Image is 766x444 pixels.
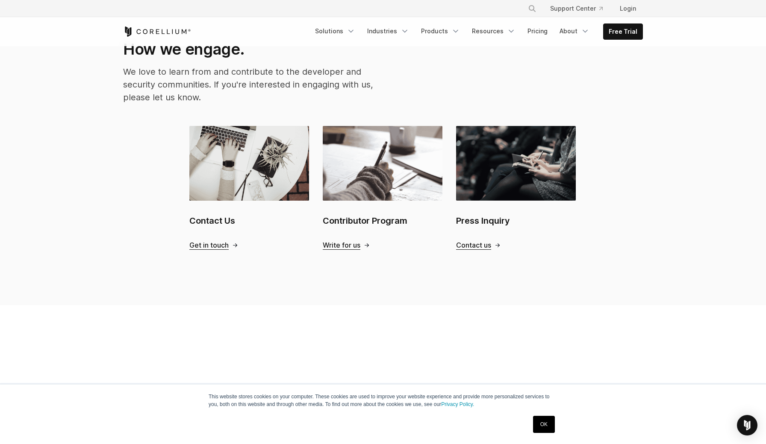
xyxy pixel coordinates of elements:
[737,415,757,435] div: Open Intercom Messenger
[456,126,576,200] img: Press Inquiry
[524,1,540,16] button: Search
[209,393,557,408] p: This website stores cookies on your computer. These cookies are used to improve your website expe...
[456,241,491,250] span: Contact us
[441,401,474,407] a: Privacy Policy.
[189,126,309,200] img: Contact Us
[189,241,229,250] span: Get in touch
[543,1,610,16] a: Support Center
[323,241,360,250] span: Write for us
[613,1,643,16] a: Login
[189,214,309,227] h2: Contact Us
[604,24,642,39] a: Free Trial
[362,23,414,39] a: Industries
[123,65,374,104] p: We love to learn from and contribute to the developer and security communities. If you're interes...
[554,23,595,39] a: About
[323,126,442,200] img: Contributor Program
[310,23,643,40] div: Navigation Menu
[323,126,442,249] a: Contributor Program Contributor Program Write for us
[456,126,576,249] a: Press Inquiry Press Inquiry Contact us
[323,214,442,227] h2: Contributor Program
[518,1,643,16] div: Navigation Menu
[123,26,191,37] a: Corellium Home
[522,23,553,39] a: Pricing
[467,23,521,39] a: Resources
[310,23,360,39] a: Solutions
[533,416,555,433] a: OK
[456,214,576,227] h2: Press Inquiry
[416,23,465,39] a: Products
[123,40,374,58] h2: How we engage.
[189,126,309,249] a: Contact Us Contact Us Get in touch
